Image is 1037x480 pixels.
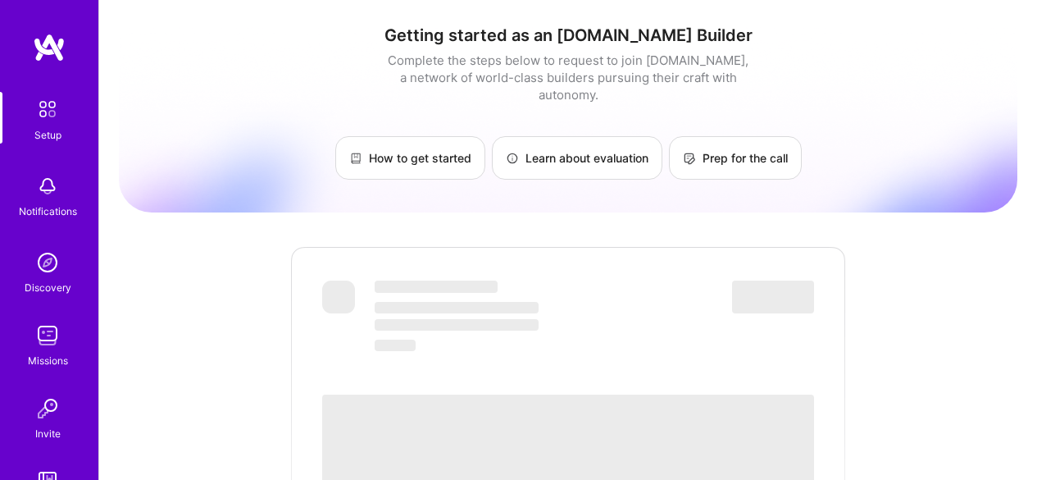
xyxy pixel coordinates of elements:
img: logo [33,33,66,62]
img: bell [31,170,64,203]
div: Discovery [25,279,71,296]
div: Missions [28,352,68,369]
img: setup [30,92,65,126]
img: Invite [31,392,64,425]
a: Learn about evaluation [492,136,662,180]
span: ‌ [732,281,814,313]
img: How to get started [349,152,362,165]
span: ‌ [375,340,416,351]
img: teamwork [31,319,64,352]
span: ‌ [375,302,539,313]
img: Learn about evaluation [506,152,519,165]
img: discovery [31,246,64,279]
span: ‌ [322,281,355,313]
img: Prep for the call [683,152,696,165]
h1: Getting started as an [DOMAIN_NAME] Builder [119,25,1017,45]
div: Complete the steps below to request to join [DOMAIN_NAME], a network of world-class builders purs... [384,52,753,103]
div: Invite [35,425,61,442]
span: ‌ [375,281,498,293]
div: Setup [34,126,61,144]
span: ‌ [375,319,539,331]
div: Notifications [19,203,77,220]
a: How to get started [335,136,485,180]
a: Prep for the call [669,136,802,180]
